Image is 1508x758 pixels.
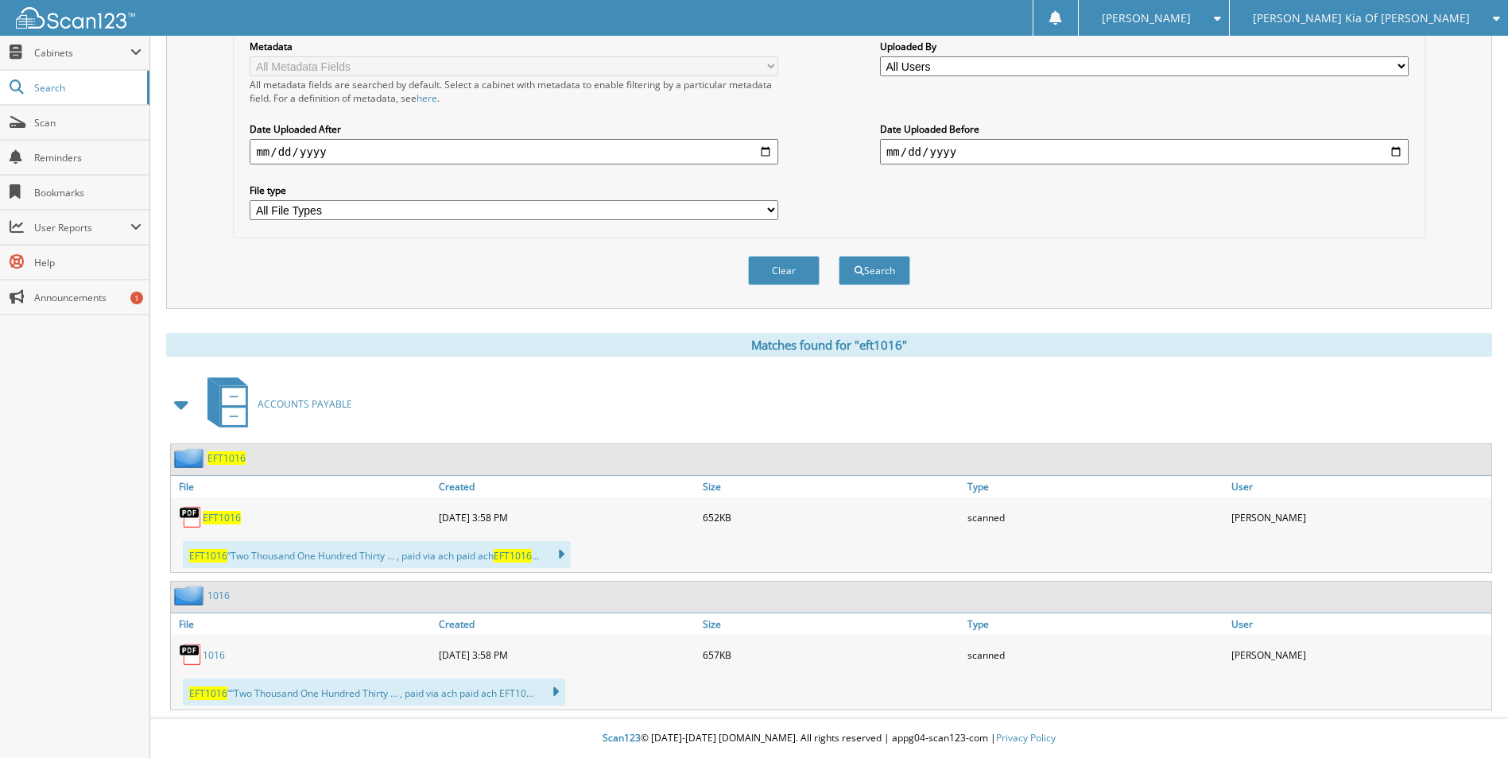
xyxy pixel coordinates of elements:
a: 1016 [203,648,225,662]
div: 652KB [699,501,963,533]
span: ACCOUNTS PAYABLE [258,397,352,411]
button: Search [839,256,910,285]
span: Bookmarks [34,186,141,199]
img: folder2.png [174,448,207,468]
a: Privacy Policy [996,731,1056,744]
a: Size [699,476,963,497]
label: File type [250,184,778,197]
span: EFT1016 [189,549,227,563]
div: [PERSON_NAME] [1227,639,1491,671]
label: Date Uploaded After [250,122,778,136]
a: File [171,476,435,497]
div: scanned [963,639,1227,671]
div: scanned [963,501,1227,533]
span: Reminders [34,151,141,164]
a: Type [963,613,1227,635]
a: 1016 [207,589,230,602]
a: Created [435,476,699,497]
input: start [250,139,778,164]
span: Help [34,256,141,269]
button: Clear [748,256,820,285]
a: ACCOUNTS PAYABLE [198,373,352,435]
label: Date Uploaded Before [880,122,1409,136]
a: EFT1016 [207,451,246,465]
a: Type [963,476,1227,497]
div: [PERSON_NAME] [1227,501,1491,533]
a: Size [699,613,963,635]
span: [PERSON_NAME] Kia Of [PERSON_NAME] [1253,14,1470,23]
span: Scan [34,116,141,130]
span: [PERSON_NAME] [1102,14,1191,23]
a: Created [435,613,699,635]
input: end [880,139,1409,164]
div: All metadata fields are searched by default. Select a cabinet with metadata to enable filtering b... [250,78,778,105]
a: User [1227,613,1491,635]
div: 657KB [699,639,963,671]
img: PDF.png [179,505,203,529]
span: Scan123 [603,731,641,744]
div: © [DATE]-[DATE] [DOMAIN_NAME]. All rights reserved | appg04-scan123-com | [150,719,1508,758]
img: folder2.png [174,586,207,605]
img: scan123-logo-white.svg [16,7,135,29]
div: ““Two Thousand One Hundred Thirty ... , paid via ach paid ach EFT10... [183,679,565,706]
img: PDF.png [179,643,203,667]
span: EFT1016 [494,549,532,563]
label: Metadata [250,40,778,53]
span: Cabinets [34,46,130,60]
a: File [171,613,435,635]
div: [DATE] 3:58 PM [435,639,699,671]
span: Search [34,81,139,95]
label: Uploaded By [880,40,1409,53]
div: Matches found for "eft1016" [166,333,1492,357]
a: User [1227,476,1491,497]
a: EFT1016 [203,511,241,524]
div: “Two Thousand One Hundred Thirty ... , paid via ach paid ach ... [183,541,571,568]
span: User Reports [34,221,130,234]
div: 1 [130,292,143,304]
div: [DATE] 3:58 PM [435,501,699,533]
span: Announcements [34,291,141,304]
a: here [417,91,437,105]
span: EFT1016 [189,686,227,700]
